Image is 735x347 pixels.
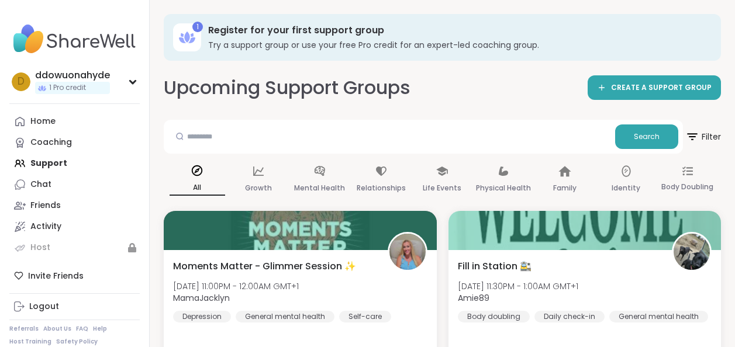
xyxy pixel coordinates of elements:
div: Host [30,242,50,254]
div: Home [30,116,56,127]
a: Host Training [9,338,51,346]
span: 1 Pro credit [49,83,86,93]
span: Moments Matter - Glimmer Session ✨ [173,259,356,273]
a: Referrals [9,325,39,333]
a: Help [93,325,107,333]
div: Depression [173,311,231,322]
div: Self-care [339,311,391,322]
span: [DATE] 11:30PM - 1:00AM GMT+1 [458,280,578,292]
div: Activity [30,221,61,233]
a: Coaching [9,132,140,153]
b: MamaJacklyn [173,292,230,304]
p: Mental Health [294,181,345,195]
div: Friends [30,200,61,211]
p: Growth [245,181,272,195]
img: Amie89 [674,234,710,270]
a: Friends [9,195,140,216]
span: Search [634,131,660,142]
div: Coaching [30,137,72,148]
span: Filter [685,123,721,151]
h2: Upcoming Support Groups [164,75,410,101]
div: ddowuonahyde [35,69,110,82]
a: Chat [9,174,140,195]
div: Invite Friends [9,265,140,286]
button: Filter [685,120,721,154]
a: Logout [9,296,140,317]
div: Body doubling [458,311,530,322]
a: Host [9,237,140,258]
div: 1 [192,22,203,32]
span: Fill in Station 🚉 [458,259,532,273]
p: Physical Health [476,181,531,195]
img: MamaJacklyn [389,234,426,270]
div: Daily check-in [534,311,605,322]
p: All [170,181,225,196]
p: Life Events [423,181,461,195]
h3: Try a support group or use your free Pro credit for an expert-led coaching group. [208,39,705,51]
span: [DATE] 11:00PM - 12:00AM GMT+1 [173,280,299,292]
div: General mental health [236,311,334,322]
a: Activity [9,216,140,237]
p: Relationships [357,181,406,195]
a: CREATE A SUPPORT GROUP [588,75,721,100]
img: ShareWell Nav Logo [9,19,140,60]
h3: Register for your first support group [208,24,705,37]
a: About Us [43,325,71,333]
button: Search [615,124,678,149]
p: Family [553,181,577,195]
a: Safety Policy [56,338,98,346]
div: Chat [30,179,51,190]
div: General mental health [609,311,708,322]
span: CREATE A SUPPORT GROUP [611,83,712,93]
a: FAQ [76,325,88,333]
p: Identity [612,181,640,195]
div: Logout [29,301,59,313]
a: Home [9,111,140,132]
b: Amie89 [458,292,489,304]
p: Body Doubling [661,180,713,194]
span: d [18,74,25,89]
